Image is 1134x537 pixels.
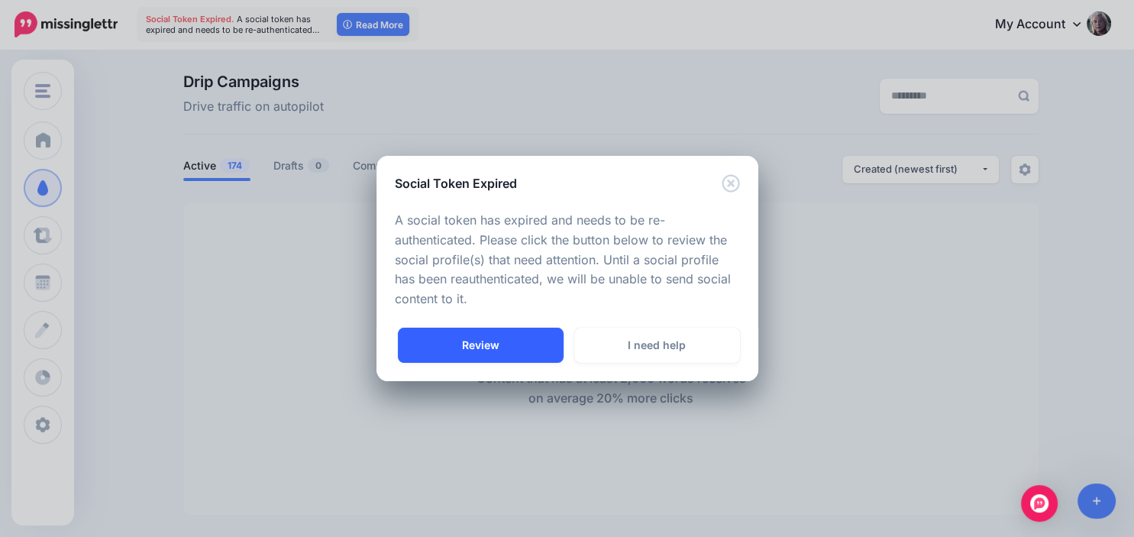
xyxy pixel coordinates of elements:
p: A social token has expired and needs to be re-authenticated. Please click the button below to rev... [395,211,740,310]
a: Review [398,328,564,363]
h5: Social Token Expired [395,174,517,192]
div: Open Intercom Messenger [1021,485,1058,522]
a: I need help [574,328,740,363]
button: Close [722,174,740,193]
